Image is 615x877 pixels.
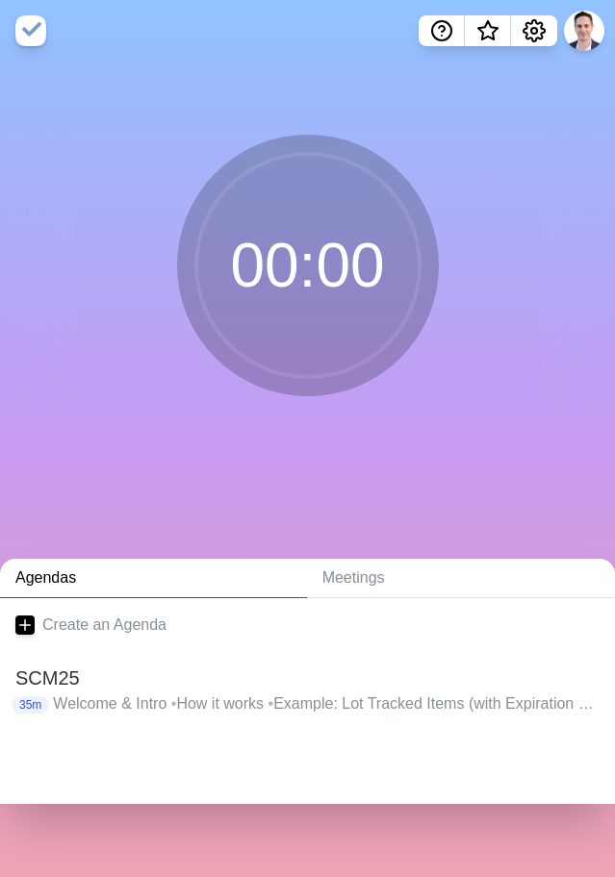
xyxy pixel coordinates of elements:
button: Help [419,15,465,46]
p: Welcome & Intro How it works Example: Lot Tracked Items (with Expiration and Landed Costs+Reverse... [53,692,600,715]
h2: SCM25 [15,664,600,692]
span: • [269,695,274,712]
p: 35m [12,696,49,714]
button: Settings [511,15,557,46]
button: What’s new [465,15,511,46]
span: • [171,695,177,712]
img: timeblocks logo [15,15,46,46]
a: Meetings [307,559,615,598]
